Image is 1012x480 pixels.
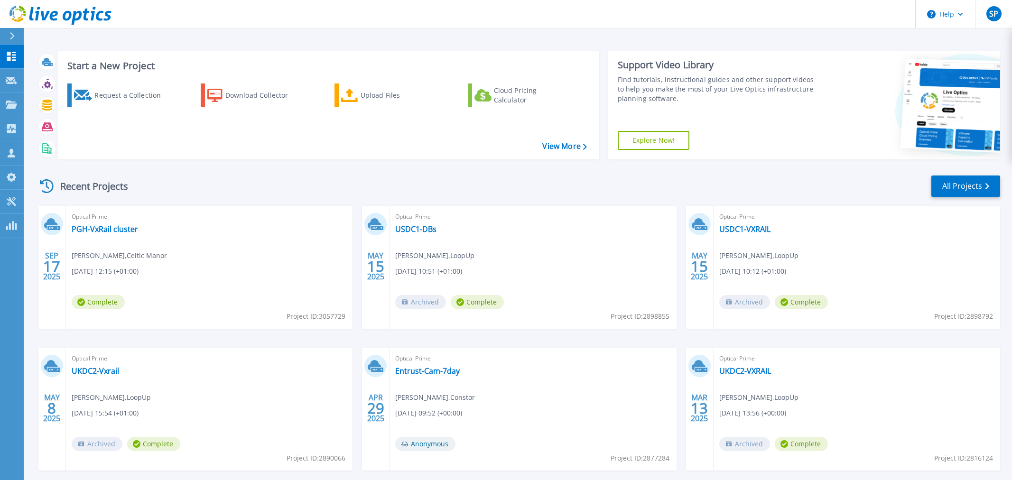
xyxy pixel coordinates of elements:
span: Project ID: 2877284 [611,453,669,463]
span: Complete [775,295,828,309]
span: Complete [72,295,125,309]
span: Archived [719,295,770,309]
div: MAR 2025 [690,391,708,425]
span: Complete [451,295,504,309]
span: Archived [719,437,770,451]
div: Request a Collection [94,86,170,105]
span: [DATE] 09:52 (+00:00) [395,408,462,418]
a: View More [542,142,586,151]
span: 17 [43,262,60,270]
span: [PERSON_NAME] , LoopUp [72,392,151,403]
span: Project ID: 2898792 [934,311,993,322]
div: Cloud Pricing Calculator [494,86,570,105]
span: 29 [367,404,384,412]
span: 15 [367,262,384,270]
a: UKDC2-VXRAIL [719,366,771,376]
a: All Projects [931,175,1000,197]
a: Download Collector [201,83,306,107]
span: [DATE] 10:51 (+01:00) [395,266,462,277]
span: Project ID: 2898855 [611,311,669,322]
span: Optical Prime [719,353,994,364]
span: Project ID: 3057729 [287,311,345,322]
div: SEP 2025 [43,249,61,284]
span: Complete [775,437,828,451]
div: MAY 2025 [367,249,385,284]
a: Entrust-Cam-7day [395,366,460,376]
a: Upload Files [334,83,440,107]
span: Complete [127,437,180,451]
div: MAY 2025 [690,249,708,284]
div: Support Video Library [618,59,819,71]
span: Archived [395,295,446,309]
span: Project ID: 2890066 [287,453,345,463]
span: Optical Prime [72,212,347,222]
span: [PERSON_NAME] , Celtic Manor [72,250,167,261]
span: Project ID: 2816124 [934,453,993,463]
span: 13 [691,404,708,412]
a: Cloud Pricing Calculator [468,83,574,107]
span: 8 [47,404,56,412]
div: MAY 2025 [43,391,61,425]
div: APR 2025 [367,391,385,425]
span: [PERSON_NAME] , LoopUp [719,250,798,261]
span: [PERSON_NAME] , LoopUp [719,392,798,403]
a: USDC1-VXRAIL [719,224,771,234]
a: PGH-VxRail cluster [72,224,138,234]
a: Request a Collection [67,83,173,107]
div: Upload Files [361,86,436,105]
span: Optical Prime [395,212,670,222]
span: [DATE] 10:12 (+01:00) [719,266,786,277]
span: 15 [691,262,708,270]
span: Archived [72,437,122,451]
span: Anonymous [395,437,455,451]
a: UKDC2-Vxrail [72,366,119,376]
span: [PERSON_NAME] , LoopUp [395,250,474,261]
span: Optical Prime [72,353,347,364]
a: USDC1-DBs [395,224,436,234]
div: Recent Projects [37,175,141,198]
span: [DATE] 12:15 (+01:00) [72,266,139,277]
span: SP [989,10,998,18]
span: [DATE] 13:56 (+00:00) [719,408,786,418]
span: Optical Prime [719,212,994,222]
span: Optical Prime [395,353,670,364]
div: Find tutorials, instructional guides and other support videos to help you make the most of your L... [618,75,819,103]
div: Download Collector [225,86,301,105]
a: Explore Now! [618,131,690,150]
h3: Start a New Project [67,61,586,71]
span: [PERSON_NAME] , Constor [395,392,475,403]
span: [DATE] 15:54 (+01:00) [72,408,139,418]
